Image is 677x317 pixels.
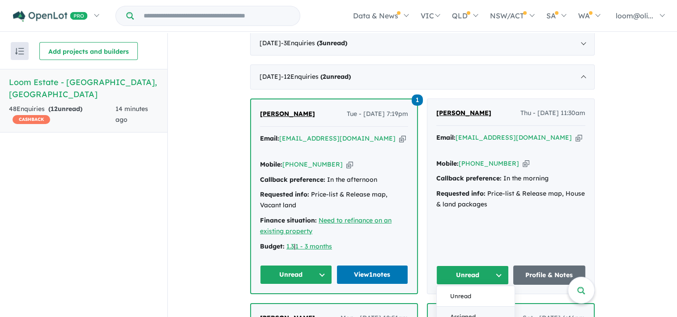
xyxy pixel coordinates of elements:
[279,134,396,142] a: [EMAIL_ADDRESS][DOMAIN_NAME]
[436,188,585,210] div: Price-list & Release map, House & land packages
[260,241,408,252] div: |
[260,265,332,284] button: Unread
[39,42,138,60] button: Add projects and builders
[436,159,459,167] strong: Mobile:
[336,265,409,284] a: View1notes
[250,31,595,56] div: [DATE]
[260,110,315,118] span: [PERSON_NAME]
[436,174,502,182] strong: Callback preference:
[250,64,595,90] div: [DATE]
[48,105,82,113] strong: ( unread)
[459,159,519,167] a: [PHONE_NUMBER]
[13,115,50,124] span: CASHBACK
[295,242,332,250] a: 1 - 3 months
[260,176,325,184] strong: Callback preference:
[437,286,515,307] button: Unread
[320,73,351,81] strong: ( unread)
[399,134,406,143] button: Copy
[616,11,653,20] span: loom@oli...
[260,160,282,168] strong: Mobile:
[412,94,423,106] a: 1
[260,216,392,235] a: Need to refinance on an existing property
[260,109,315,120] a: [PERSON_NAME]
[286,242,294,250] a: 1.3
[436,189,485,197] strong: Requested info:
[260,216,317,224] strong: Finance situation:
[346,160,353,169] button: Copy
[260,190,309,198] strong: Requested info:
[520,108,585,119] span: Thu - [DATE] 11:30am
[436,133,456,141] strong: Email:
[51,105,58,113] span: 12
[115,105,148,124] span: 14 minutes ago
[347,109,408,120] span: Tue - [DATE] 7:19pm
[15,48,24,55] img: sort.svg
[436,108,491,119] a: [PERSON_NAME]
[260,189,408,211] div: Price-list & Release map, Vacant land
[523,159,529,168] button: Copy
[436,266,509,285] button: Unread
[260,134,279,142] strong: Email:
[319,39,323,47] span: 3
[456,133,572,141] a: [EMAIL_ADDRESS][DOMAIN_NAME]
[260,242,285,250] strong: Budget:
[281,73,351,81] span: - 12 Enquir ies
[323,73,326,81] span: 2
[436,173,585,184] div: In the morning
[136,6,298,26] input: Try estate name, suburb, builder or developer
[260,175,408,185] div: In the afternoon
[9,76,158,100] h5: Loom Estate - [GEOGRAPHIC_DATA] , [GEOGRAPHIC_DATA]
[317,39,347,47] strong: ( unread)
[436,109,491,117] span: [PERSON_NAME]
[281,39,347,47] span: - 3 Enquir ies
[9,104,115,125] div: 48 Enquir ies
[513,266,586,285] a: Profile & Notes
[282,160,343,168] a: [PHONE_NUMBER]
[13,11,88,22] img: Openlot PRO Logo White
[575,133,582,142] button: Copy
